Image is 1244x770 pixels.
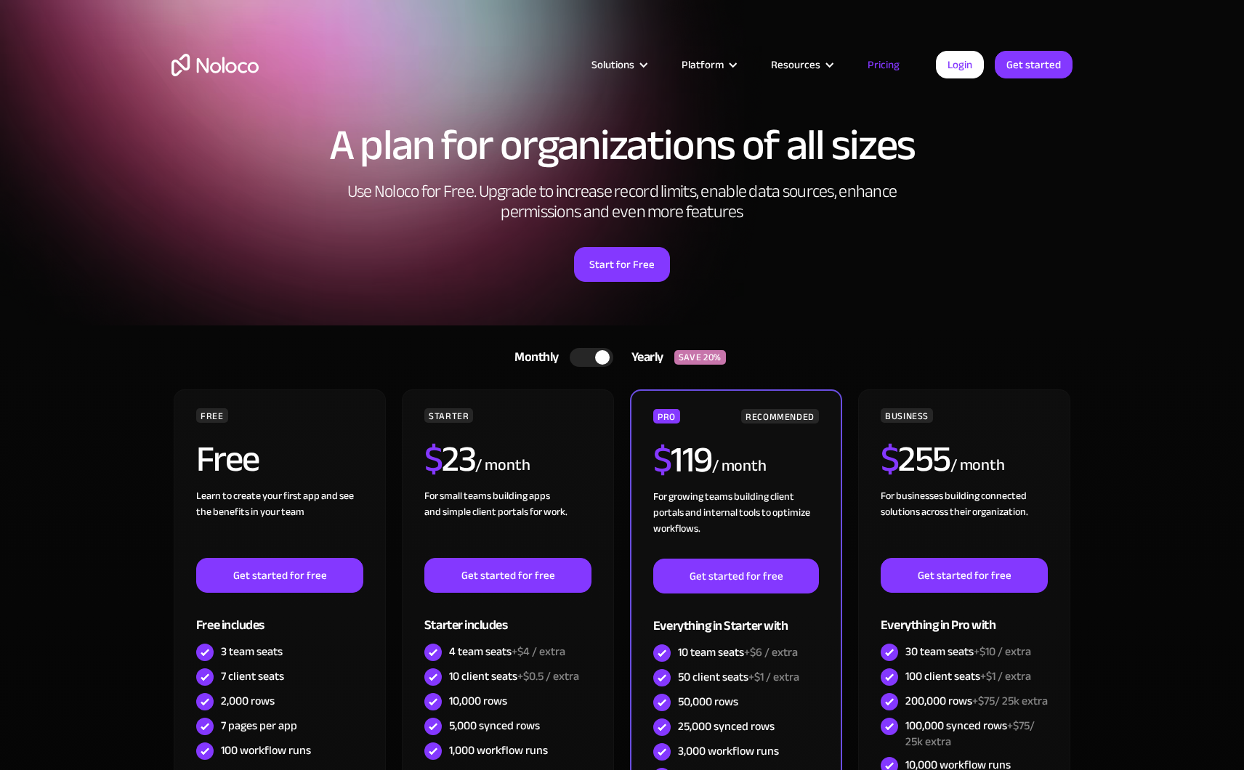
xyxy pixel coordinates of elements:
span: +$75/ 25k extra [905,715,1035,753]
div: Learn to create your first app and see the benefits in your team ‍ [196,488,363,558]
span: +$4 / extra [512,641,565,662]
a: home [171,54,259,76]
h2: Free [196,441,259,477]
div: 3 team seats [221,644,283,660]
div: 7 pages per app [221,718,297,734]
span: $ [424,425,443,493]
a: Get started for free [881,558,1048,593]
a: Get started for free [653,559,819,593]
div: Solutions [591,55,634,74]
div: 4 team seats [449,644,565,660]
div: RECOMMENDED [741,409,819,423]
a: Get started for free [196,558,363,593]
h1: A plan for organizations of all sizes [171,123,1073,167]
span: $ [881,425,899,493]
div: / month [950,454,1005,477]
div: Yearly [613,346,674,368]
div: 100 client seats [905,668,1031,684]
div: For growing teams building client portals and internal tools to optimize workflows. [653,489,819,559]
div: For businesses building connected solutions across their organization. ‍ [881,488,1048,558]
div: Solutions [573,55,663,74]
div: 50,000 rows [678,694,738,710]
a: Get started [995,51,1073,78]
span: $ [653,426,671,494]
div: PRO [653,409,680,423]
div: 50 client seats [678,669,799,685]
a: Start for Free [574,247,670,282]
div: Everything in Starter with [653,593,819,641]
span: +$1 / extra [980,665,1031,687]
a: Pricing [849,55,918,74]
span: +$6 / extra [744,641,798,663]
div: 200,000 rows [905,693,1048,709]
div: 100 workflow runs [221,742,311,758]
div: Monthly [496,346,570,368]
div: STARTER [424,408,473,423]
div: Everything in Pro with [881,593,1048,640]
a: Get started for free [424,558,591,593]
div: For small teams building apps and simple client portals for work. ‍ [424,488,591,558]
div: Resources [771,55,820,74]
div: Free includes [196,593,363,640]
div: 10 client seats [449,668,579,684]
a: Login [936,51,984,78]
div: FREE [196,408,228,423]
span: +$0.5 / extra [517,665,579,687]
div: Resources [753,55,849,74]
span: +$75/ 25k extra [972,690,1048,712]
h2: 23 [424,441,476,477]
div: / month [712,455,767,478]
h2: Use Noloco for Free. Upgrade to increase record limits, enable data sources, enhance permissions ... [331,182,913,222]
div: BUSINESS [881,408,933,423]
div: Platform [663,55,753,74]
div: 100,000 synced rows [905,718,1048,750]
div: 1,000 workflow runs [449,742,548,758]
div: 2,000 rows [221,693,275,709]
span: +$10 / extra [974,641,1031,662]
div: 7 client seats [221,668,284,684]
div: 10,000 rows [449,693,507,709]
div: Starter includes [424,593,591,640]
span: +$1 / extra [748,666,799,688]
div: 5,000 synced rows [449,718,540,734]
div: / month [475,454,530,477]
div: 25,000 synced rows [678,718,775,734]
div: 10 team seats [678,644,798,660]
h2: 119 [653,442,712,478]
div: 3,000 workflow runs [678,743,779,759]
div: 30 team seats [905,644,1031,660]
h2: 255 [881,441,950,477]
div: SAVE 20% [674,350,726,365]
div: Platform [682,55,724,74]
